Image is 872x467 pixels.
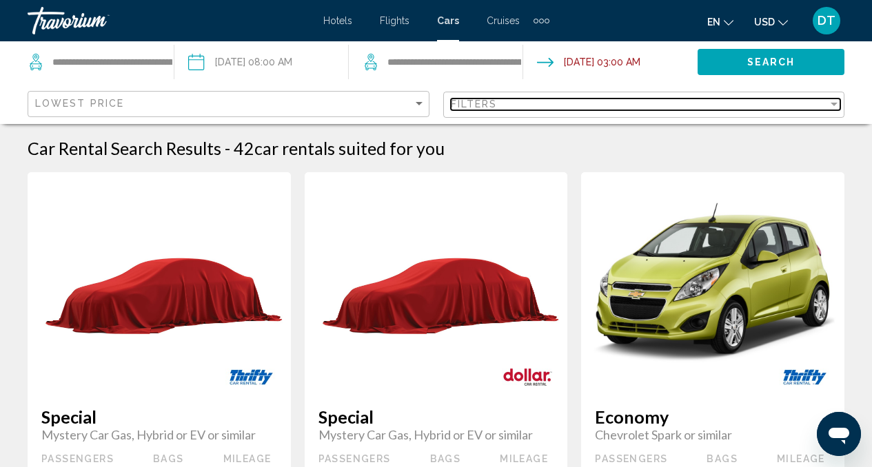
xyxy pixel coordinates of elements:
div: Bags [153,453,184,465]
h1: Car Rental Search Results [28,138,221,158]
div: Mileage [223,453,277,465]
span: Mystery Car Gas, Hybrid or EV or similar [41,427,277,442]
div: Passengers [318,453,391,465]
span: Chevrolet Spark or similar [595,427,831,442]
a: Flights [380,15,409,26]
img: THRIFTY [212,362,291,393]
span: Economy [595,406,831,427]
span: car rentals suited for you [254,138,445,158]
span: Special [41,406,277,427]
span: DT [818,14,835,28]
div: Mileage [500,453,554,465]
mat-select: Sort by [35,98,425,110]
button: Drop-off date: Sep 15, 2025 03:00 AM [537,41,640,83]
img: THRIFTY [765,362,844,393]
span: - [225,138,230,158]
a: Travorium [28,7,310,34]
button: User Menu [809,6,844,35]
h2: 42 [234,138,445,158]
a: Cruises [487,15,520,26]
span: Mystery Car Gas, Hybrid or EV or similar [318,427,554,442]
div: Passengers [41,453,114,465]
a: Hotels [323,15,352,26]
button: Change currency [754,12,788,32]
button: Pickup date: Sep 11, 2025 08:00 AM [188,41,292,83]
span: Special [318,406,554,427]
img: primary.png [28,209,291,357]
button: Filter [443,91,845,119]
span: Filters [451,98,498,110]
span: Lowest Price [35,98,124,109]
iframe: Button to launch messaging window [817,412,861,456]
button: Extra navigation items [534,10,549,32]
div: Bags [430,453,461,465]
span: Search [747,57,795,68]
button: Search [698,49,844,74]
span: en [707,17,720,28]
div: Bags [707,453,738,465]
button: Change language [707,12,733,32]
img: DOLLAR [488,362,567,393]
img: primary.png [305,209,568,357]
a: Cars [437,15,459,26]
div: Mileage [777,453,831,465]
img: primary.png [581,184,844,381]
div: Passengers [595,453,667,465]
span: USD [754,17,775,28]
